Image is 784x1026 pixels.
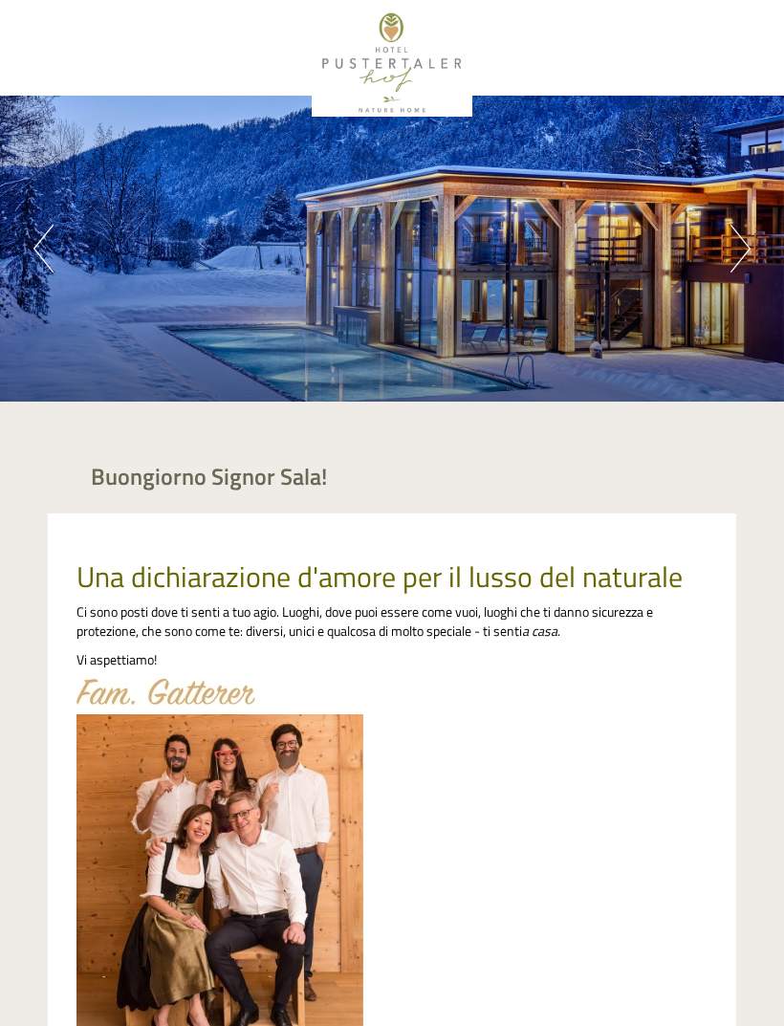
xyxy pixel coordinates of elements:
h1: Buongiorno Signor Sala! [91,464,327,489]
button: Next [730,225,751,273]
button: Previous [33,225,54,273]
p: Ci sono posti dove ti senti a tuo agio. Luoghi, dove puoi essere come vuoi, luoghi che ti danno s... [76,602,708,641]
p: Vi aspettiamo! [76,650,708,669]
img: image [76,678,255,705]
em: a [522,621,529,641]
em: casa [532,621,557,641]
span: Una dichiarazione d'amore per il lusso del naturale [76,555,683,599]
